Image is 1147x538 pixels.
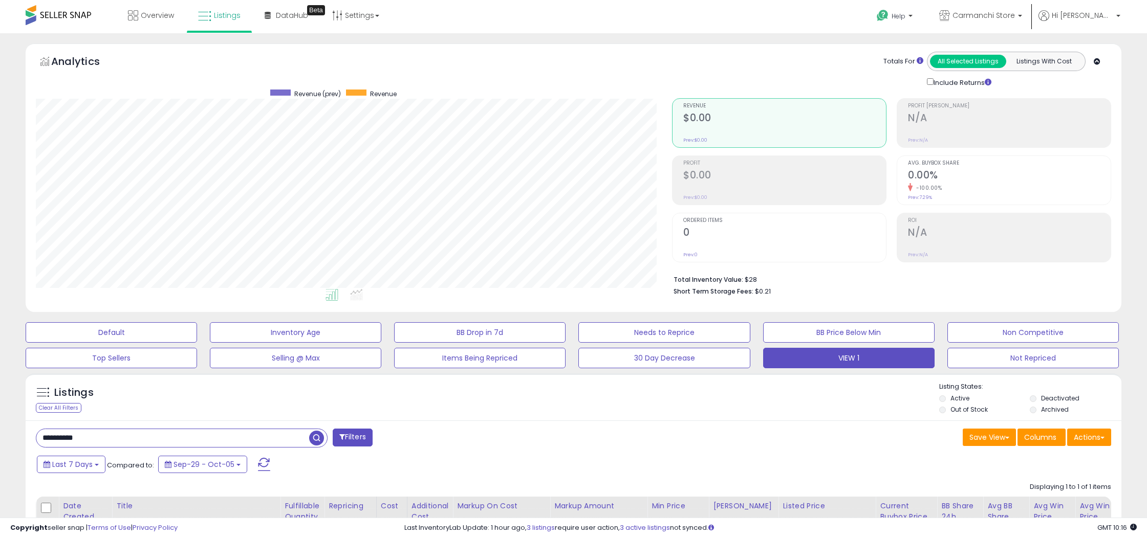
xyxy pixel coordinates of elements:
span: Hi [PERSON_NAME] [1052,10,1113,20]
small: Prev: $0.00 [683,194,707,200]
div: Date Created [63,501,107,522]
div: Include Returns [919,76,1004,88]
button: Columns [1018,429,1066,446]
div: Displaying 1 to 1 of 1 items [1030,482,1111,492]
span: Columns [1024,432,1056,442]
small: Prev: 0 [683,252,698,258]
a: 3 active listings [620,523,670,532]
h5: Analytics [51,54,120,71]
span: Ordered Items [683,218,886,223]
a: Terms of Use [88,523,131,532]
button: All Selected Listings [930,55,1006,68]
div: Avg Win Price [1033,501,1071,522]
div: [PERSON_NAME] [713,501,774,511]
label: Active [950,394,969,402]
span: Revenue [370,89,397,98]
span: Avg. Buybox Share [908,161,1111,166]
div: Avg BB Share [987,501,1025,522]
div: Tooltip anchor [307,5,325,15]
div: Fulfillable Quantity [285,501,320,522]
b: Short Term Storage Fees: [674,287,753,296]
span: ROI [908,218,1111,223]
button: Last 7 Days [37,456,105,473]
span: DataHub [276,10,308,20]
a: Privacy Policy [133,523,178,532]
a: Hi [PERSON_NAME] [1038,10,1120,33]
button: Sep-29 - Oct-05 [158,456,247,473]
h2: N/A [908,112,1111,126]
button: Filters [333,429,373,446]
div: Additional Cost [412,501,449,522]
span: Last 7 Days [52,459,93,469]
div: Cost [381,501,403,511]
div: Last InventoryLab Update: 1 hour ago, require user action, not synced. [404,523,1137,533]
label: Out of Stock [950,405,988,414]
h2: 0 [683,227,886,240]
li: $28 [674,273,1103,285]
h2: $0.00 [683,112,886,126]
a: Help [869,2,923,33]
small: Prev: $0.00 [683,137,707,143]
label: Deactivated [1041,394,1079,402]
span: Overview [141,10,174,20]
div: Markup Amount [554,501,643,511]
b: Total Inventory Value: [674,275,743,284]
span: Listings [214,10,241,20]
button: Non Competitive [947,322,1119,343]
button: Default [26,322,197,343]
h2: 0.00% [908,169,1111,183]
button: Inventory Age [210,322,381,343]
button: Needs to Reprice [578,322,750,343]
div: Title [116,501,276,511]
div: BB Share 24h. [941,501,979,522]
button: 30 Day Decrease [578,348,750,368]
h2: N/A [908,227,1111,240]
div: Clear All Filters [36,403,81,413]
div: Markup on Cost [457,501,546,511]
button: Top Sellers [26,348,197,368]
button: Actions [1067,429,1111,446]
div: Current Buybox Price [880,501,933,522]
a: 3 listings [527,523,555,532]
div: Listed Price [783,501,871,511]
strong: Copyright [10,523,48,532]
button: Listings With Cost [1006,55,1082,68]
span: Carmanchi Store [953,10,1015,20]
small: -100.00% [913,184,942,192]
button: Items Being Repriced [394,348,566,368]
span: Compared to: [107,460,154,470]
button: Selling @ Max [210,348,381,368]
small: Prev: 7.29% [908,194,932,200]
label: Archived [1041,405,1069,414]
p: Listing States: [939,382,1121,392]
span: Revenue [683,103,886,109]
button: Not Repriced [947,348,1119,368]
span: Sep-29 - Oct-05 [174,459,234,469]
span: Profit [683,161,886,166]
small: Prev: N/A [908,137,928,143]
span: Help [892,12,905,20]
button: BB Price Below Min [763,322,935,343]
span: Revenue (prev) [294,89,341,98]
h5: Listings [54,386,94,400]
div: Totals For [883,57,923,66]
button: VIEW 1 [763,348,935,368]
div: Avg Win Price 24h. [1079,501,1117,533]
div: Min Price [652,501,704,511]
div: Repricing [329,501,372,511]
small: Prev: N/A [908,252,928,258]
i: Get Help [876,9,889,22]
span: $0.21 [755,286,771,296]
button: Save View [963,429,1016,446]
span: 2025-10-14 10:16 GMT [1097,523,1137,532]
h2: $0.00 [683,169,886,183]
button: BB Drop in 7d [394,322,566,343]
div: seller snap | | [10,523,178,533]
th: The percentage added to the cost of goods (COGS) that forms the calculator for Min & Max prices. [453,497,550,537]
span: Profit [PERSON_NAME] [908,103,1111,109]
